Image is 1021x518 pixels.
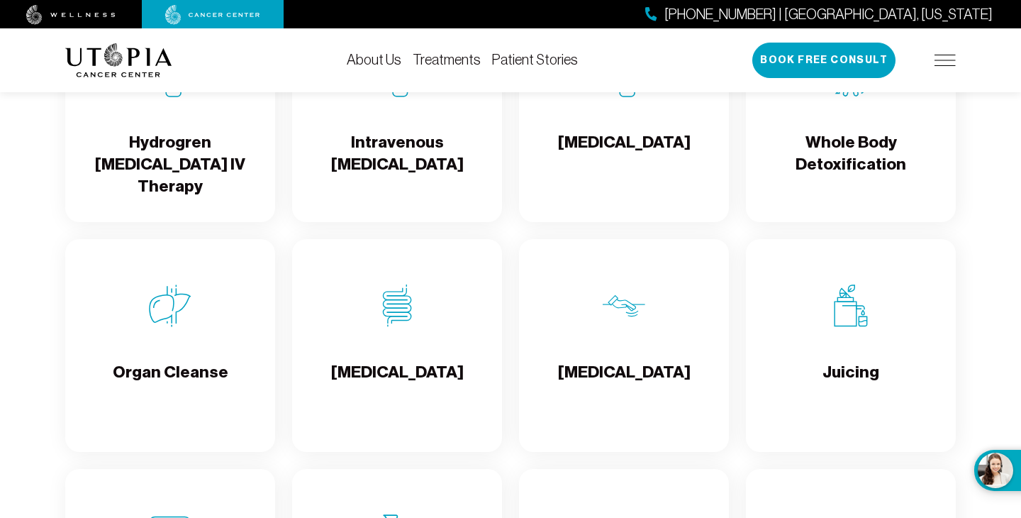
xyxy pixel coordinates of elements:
a: Intravenous Ozone TherapyIntravenous [MEDICAL_DATA] [292,9,502,222]
button: Book Free Consult [752,43,896,78]
img: icon-hamburger [934,55,956,66]
img: wellness [26,5,116,25]
h4: Organ Cleanse [113,361,228,407]
a: Whole Body DetoxificationWhole Body Detoxification [746,9,956,222]
a: About Us [347,52,401,67]
a: [PHONE_NUMBER] | [GEOGRAPHIC_DATA], [US_STATE] [645,4,993,25]
img: Colon Therapy [376,285,418,327]
a: Hydrogren Peroxide IV TherapyHydrogren [MEDICAL_DATA] IV Therapy [65,9,275,222]
h4: Hydrogren [MEDICAL_DATA] IV Therapy [77,131,264,198]
span: [PHONE_NUMBER] | [GEOGRAPHIC_DATA], [US_STATE] [664,4,993,25]
a: Treatments [413,52,481,67]
a: Patient Stories [492,52,578,67]
h4: [MEDICAL_DATA] [558,131,691,177]
a: Organ CleanseOrgan Cleanse [65,239,275,452]
a: Chelation Therapy[MEDICAL_DATA] [519,9,729,222]
img: cancer center [165,5,260,25]
h4: [MEDICAL_DATA] [331,361,464,407]
h4: Whole Body Detoxification [757,131,944,177]
h4: [MEDICAL_DATA] [558,361,691,407]
a: JuicingJuicing [746,239,956,452]
h4: Intravenous [MEDICAL_DATA] [303,131,491,177]
a: Lymphatic Massage[MEDICAL_DATA] [519,239,729,452]
img: Lymphatic Massage [603,285,645,327]
img: Juicing [830,285,872,327]
img: Organ Cleanse [149,285,191,327]
h4: Juicing [822,361,879,407]
img: logo [65,43,172,77]
a: Colon Therapy[MEDICAL_DATA] [292,239,502,452]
